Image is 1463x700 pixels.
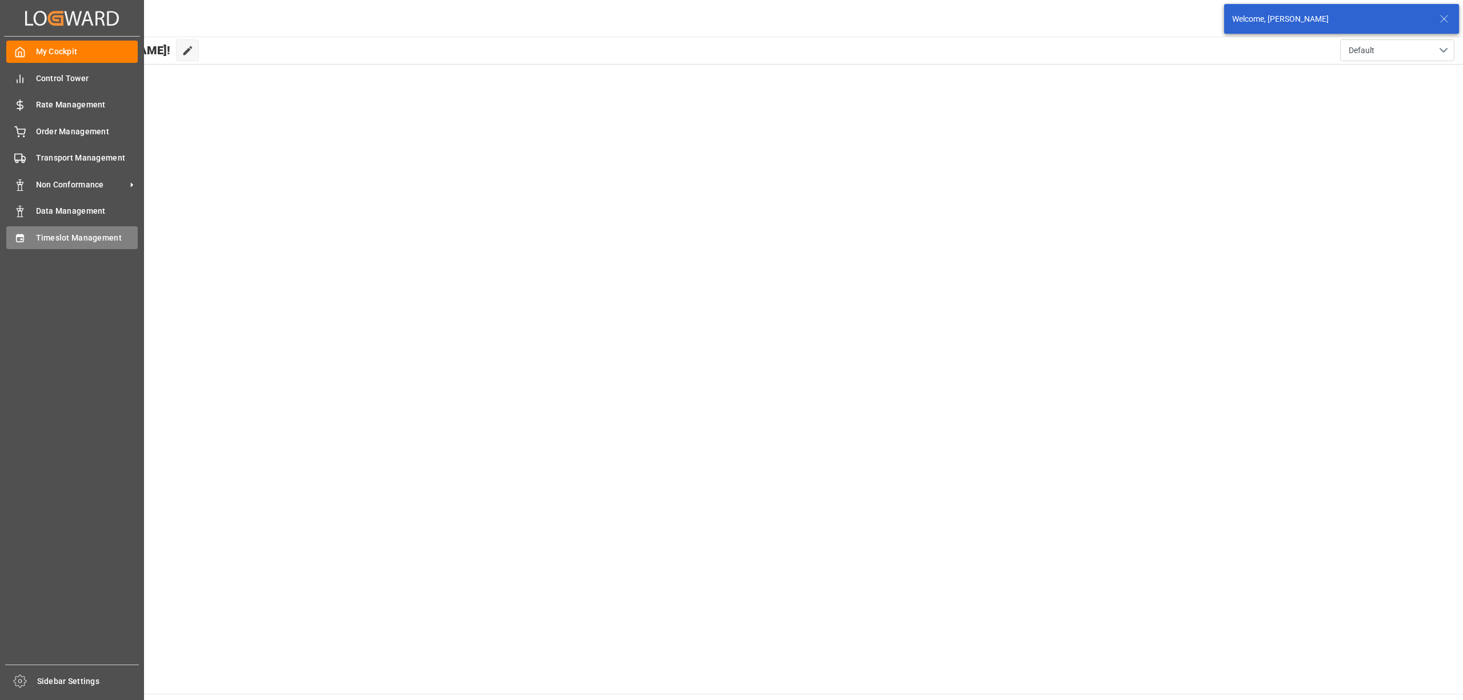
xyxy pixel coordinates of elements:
a: Data Management [6,200,138,222]
span: Sidebar Settings [37,675,139,687]
a: Order Management [6,120,138,142]
a: My Cockpit [6,41,138,63]
span: Control Tower [36,73,138,85]
a: Transport Management [6,147,138,169]
span: Timeslot Management [36,232,138,244]
button: open menu [1340,39,1454,61]
span: Data Management [36,205,138,217]
a: Rate Management [6,94,138,116]
div: Welcome, [PERSON_NAME] [1232,13,1429,25]
span: Default [1349,45,1374,57]
span: Transport Management [36,152,138,164]
span: Rate Management [36,99,138,111]
span: My Cockpit [36,46,138,58]
span: Order Management [36,126,138,138]
a: Timeslot Management [6,226,138,249]
span: Non Conformance [36,179,126,191]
